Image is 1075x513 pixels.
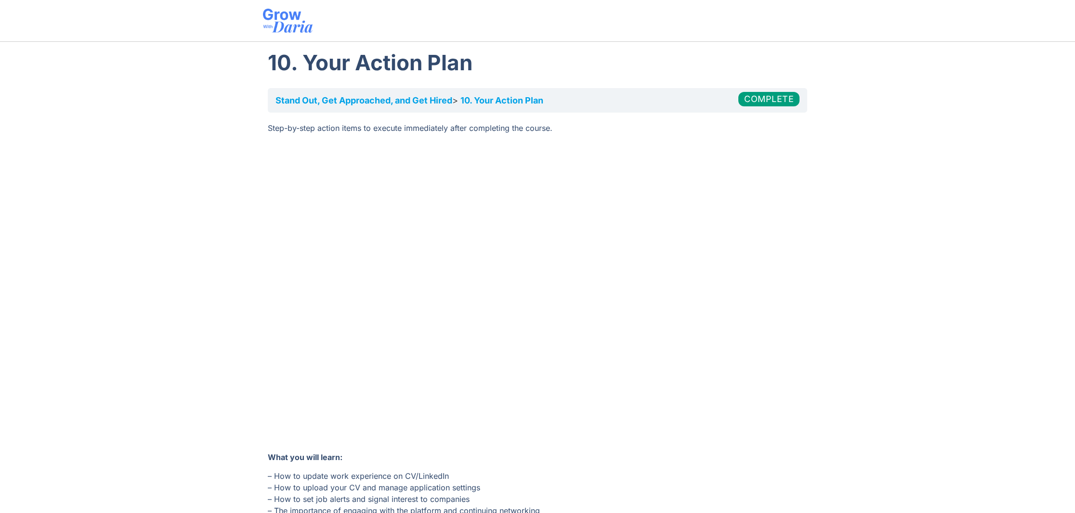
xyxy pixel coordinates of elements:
[268,47,807,78] h1: 10. Your Action Plan
[268,452,342,462] strong: What you will learn:
[738,92,800,106] div: Complete
[268,88,807,113] nav: Breadcrumbs
[460,95,543,105] a: 10. Your Action Plan
[275,95,452,105] a: Stand Out, Get Approached, and Get Hired​
[268,122,807,134] p: Step-by-step action items to execute immediately after completing the course.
